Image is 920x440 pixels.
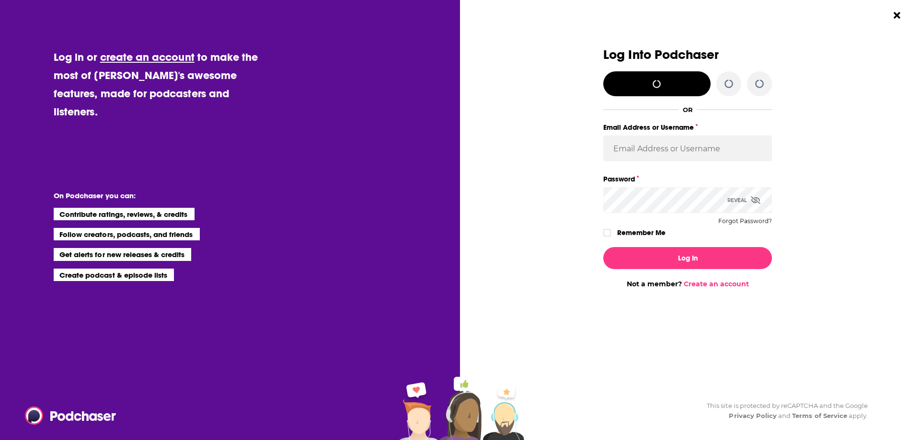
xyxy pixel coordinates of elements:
[54,208,195,220] li: Contribute ratings, reviews, & credits
[603,247,772,269] button: Log In
[603,135,772,161] input: Email Address or Username
[683,106,693,113] div: OR
[699,401,868,421] div: This site is protected by reCAPTCHA and the Google and apply.
[727,187,760,213] div: Reveal
[684,280,749,288] a: Create an account
[729,412,777,419] a: Privacy Policy
[54,248,191,260] li: Get alerts for new releases & credits
[603,121,772,134] label: Email Address or Username
[603,48,772,62] h3: Log Into Podchaser
[617,226,666,239] label: Remember Me
[718,218,772,225] button: Forgot Password?
[54,191,245,200] li: On Podchaser you can:
[100,50,195,64] a: create an account
[603,280,772,288] div: Not a member?
[603,173,772,185] label: Password
[54,228,200,240] li: Follow creators, podcasts, and friends
[54,269,174,281] li: Create podcast & episode lists
[25,406,109,425] a: Podchaser - Follow, Share and Rate Podcasts
[792,412,847,419] a: Terms of Service
[888,6,906,24] button: Close Button
[25,406,117,425] img: Podchaser - Follow, Share and Rate Podcasts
